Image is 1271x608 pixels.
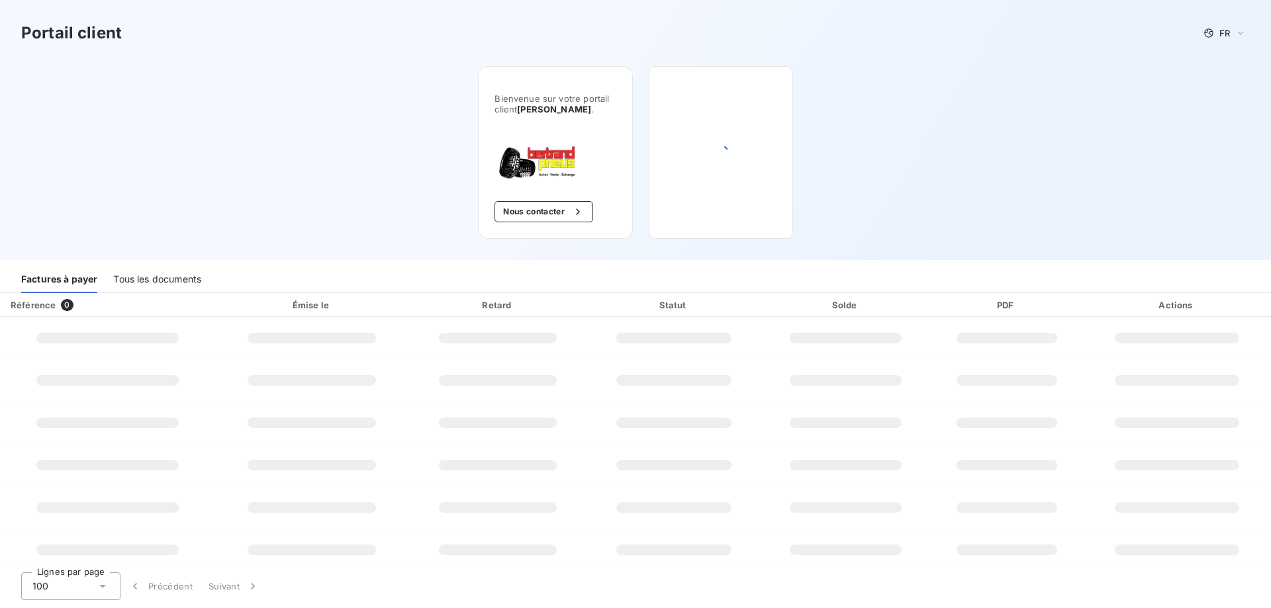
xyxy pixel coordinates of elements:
[764,298,928,312] div: Solde
[494,201,592,222] button: Nous contacter
[1086,298,1268,312] div: Actions
[11,300,56,310] div: Référence
[517,104,591,114] span: [PERSON_NAME]
[120,572,201,600] button: Précédent
[933,298,1080,312] div: PDF
[412,298,585,312] div: Retard
[1219,28,1230,38] span: FR
[61,299,73,311] span: 0
[494,93,616,114] span: Bienvenue sur votre portail client .
[494,146,579,180] img: Company logo
[218,298,406,312] div: Émise le
[21,21,122,45] h3: Portail client
[201,572,267,600] button: Suivant
[113,265,201,293] div: Tous les documents
[32,580,48,593] span: 100
[21,265,97,293] div: Factures à payer
[590,298,759,312] div: Statut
